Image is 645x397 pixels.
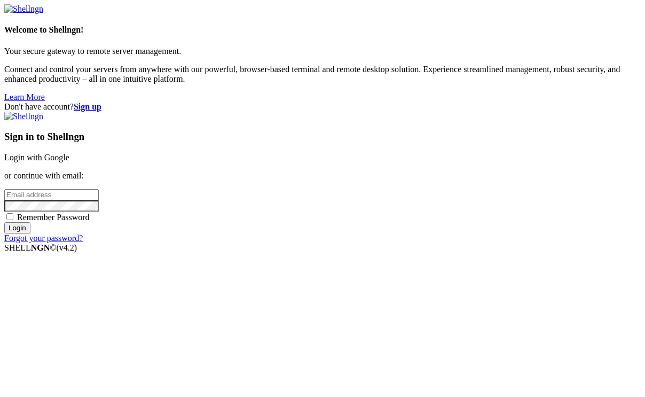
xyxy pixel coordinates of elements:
span: SHELL © [4,243,77,252]
input: Login [4,222,30,233]
span: Remember Password [17,213,90,222]
p: Connect and control your servers from anywhere with our powerful, browser-based terminal and remo... [4,65,641,84]
h3: Sign in to Shellngn [4,131,641,143]
input: Email address [4,189,99,200]
a: Login with Google [4,153,69,162]
b: NGN [31,243,50,252]
a: Sign up [74,102,101,111]
h4: Welcome to Shellngn! [4,25,641,35]
span: 4.2.0 [57,243,77,252]
input: Remember Password [6,213,13,220]
img: Shellngn [4,112,43,121]
div: Don't have account? [4,102,641,112]
img: Shellngn [4,4,43,14]
p: or continue with email: [4,171,641,181]
p: Your secure gateway to remote server management. [4,46,641,56]
a: Forgot your password? [4,233,83,243]
a: Learn More [4,92,45,102]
